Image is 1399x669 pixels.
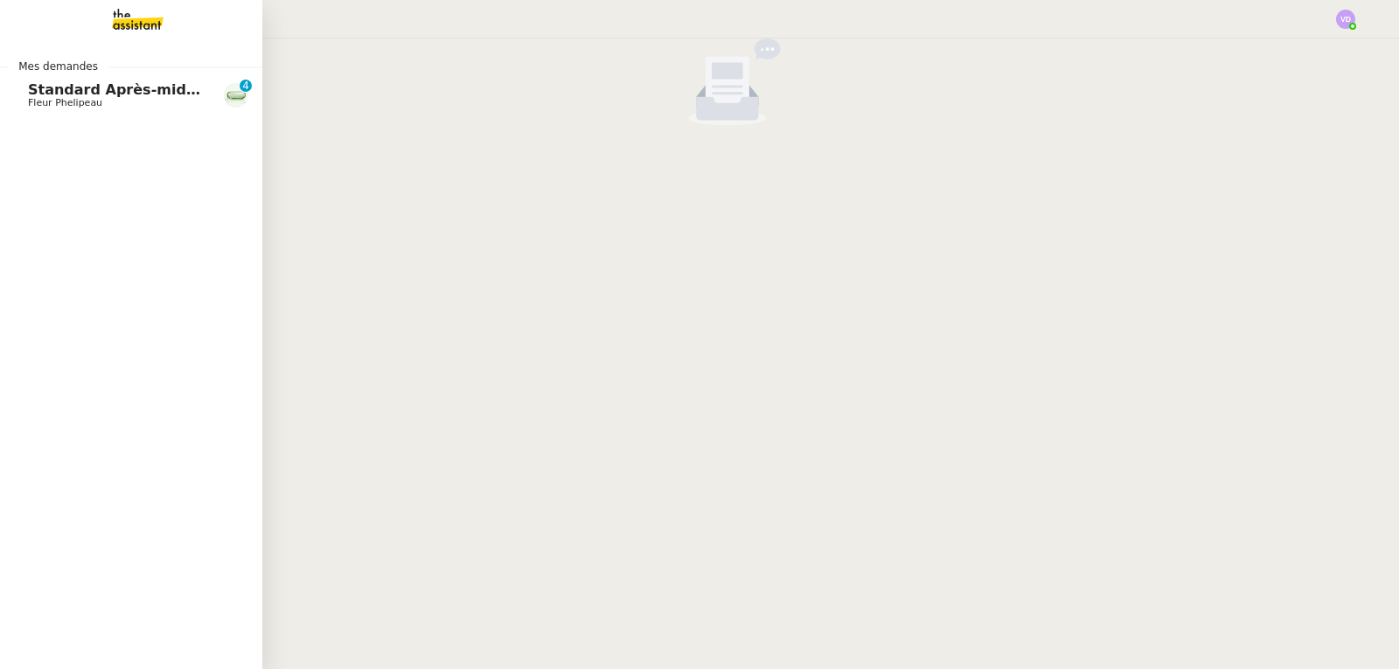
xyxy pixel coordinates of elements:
[242,80,249,95] p: 4
[240,80,252,92] nz-badge-sup: 4
[1336,10,1355,29] img: svg
[224,83,248,108] img: 7f9b6497-4ade-4d5b-ae17-2cbe23708554
[28,81,248,98] span: Standard Après-midi - DLAB
[28,97,102,108] span: Fleur Phelipeau
[8,58,108,75] span: Mes demandes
